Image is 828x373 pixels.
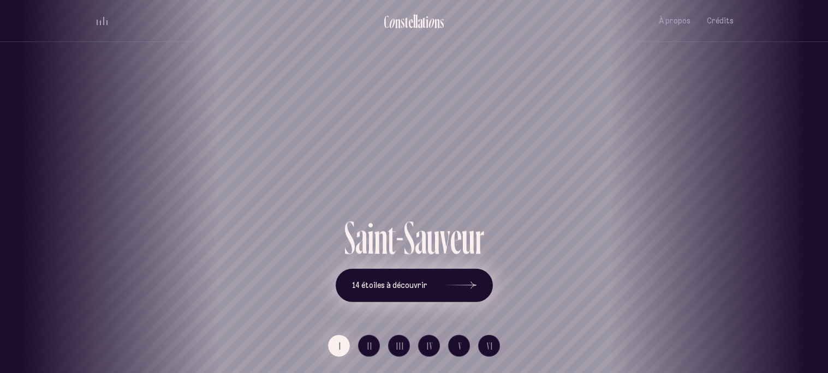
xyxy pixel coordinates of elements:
button: 14 étoiles à découvrir [336,268,493,302]
div: i [367,214,374,261]
div: i [426,13,428,31]
span: Crédits [707,16,734,26]
div: l [413,13,415,31]
div: t [388,214,396,261]
div: - [396,214,404,261]
div: a [418,13,422,31]
span: III [396,341,404,351]
span: I [339,341,342,351]
div: n [395,13,401,31]
div: t [422,13,426,31]
div: e [408,13,413,31]
div: u [427,214,440,261]
button: II [358,335,380,357]
div: s [440,13,444,31]
div: o [428,13,434,31]
button: Crédits [707,8,734,34]
span: IV [427,341,433,351]
button: IV [418,335,440,357]
div: r [475,214,484,261]
div: o [389,13,395,31]
span: V [458,341,462,351]
div: a [355,214,367,261]
button: I [328,335,350,357]
div: C [384,13,389,31]
div: e [450,214,462,261]
div: u [462,214,475,261]
span: 14 étoiles à découvrir [352,281,427,290]
span: VI [487,341,493,351]
div: a [415,214,427,261]
span: À propos [659,16,690,26]
div: s [401,13,405,31]
div: S [344,214,355,261]
button: volume audio [95,15,109,27]
div: l [415,13,418,31]
span: II [367,341,373,351]
button: À propos [659,8,690,34]
button: III [388,335,410,357]
div: n [374,214,388,261]
div: t [405,13,408,31]
div: S [404,214,415,261]
button: V [448,335,470,357]
div: n [434,13,440,31]
button: VI [478,335,500,357]
div: v [440,214,450,261]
